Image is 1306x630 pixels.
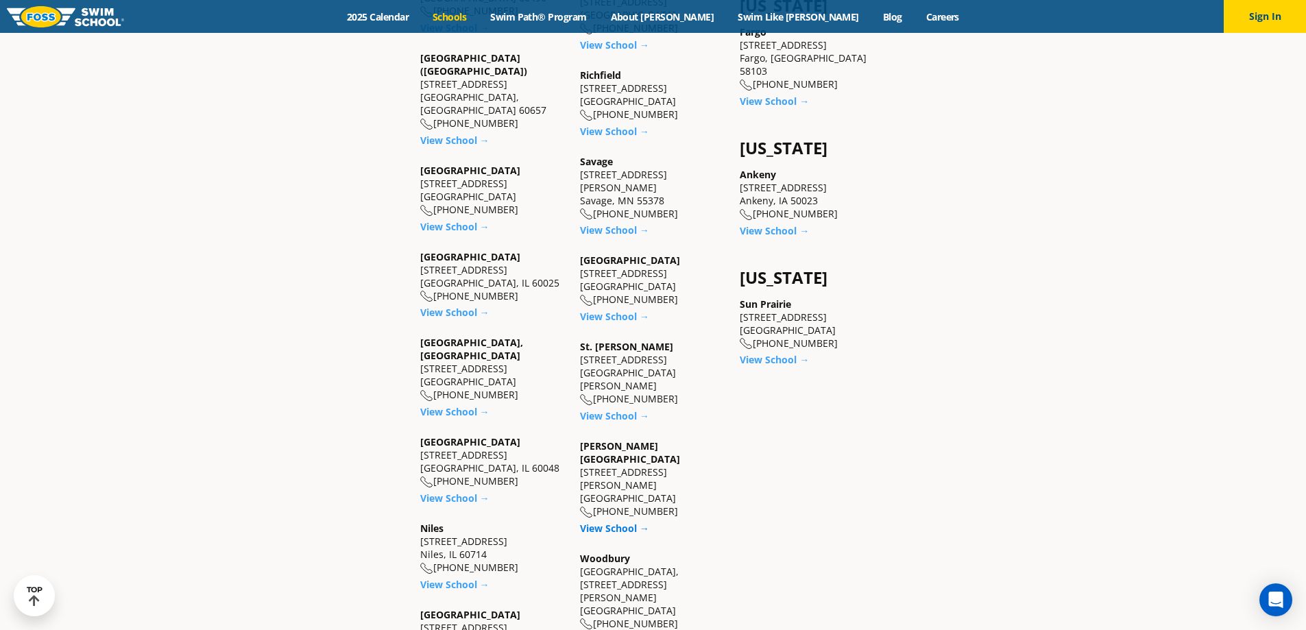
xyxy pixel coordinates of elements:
div: TOP [27,585,43,607]
a: Richfield [580,69,621,82]
a: [GEOGRAPHIC_DATA], [GEOGRAPHIC_DATA] [420,336,523,362]
div: [STREET_ADDRESS] [GEOGRAPHIC_DATA], [GEOGRAPHIC_DATA] 60657 [PHONE_NUMBER] [420,51,566,130]
a: View School → [580,409,649,422]
img: location-phone-o-icon.svg [580,507,593,518]
a: About [PERSON_NAME] [598,10,726,23]
div: [STREET_ADDRESS] [PERSON_NAME][GEOGRAPHIC_DATA] [PHONE_NUMBER] [580,439,726,518]
div: [STREET_ADDRESS] Niles, IL 60714 [PHONE_NUMBER] [420,522,566,574]
div: [STREET_ADDRESS] [GEOGRAPHIC_DATA][PERSON_NAME] [PHONE_NUMBER] [580,340,726,406]
a: Ankeny [740,168,776,181]
a: Niles [420,522,444,535]
div: [STREET_ADDRESS] [GEOGRAPHIC_DATA] [PHONE_NUMBER] [420,164,566,217]
a: View School → [740,95,809,108]
a: St. [PERSON_NAME] [580,340,673,353]
img: location-phone-o-icon.svg [580,208,593,220]
a: Woodbury [580,552,630,565]
img: location-phone-o-icon.svg [580,618,593,630]
img: location-phone-o-icon.svg [420,476,433,488]
a: [GEOGRAPHIC_DATA] [420,250,520,263]
a: View School → [580,125,649,138]
a: View School → [420,405,489,418]
a: View School → [420,578,489,591]
img: location-phone-o-icon.svg [740,209,753,221]
a: Careers [914,10,971,23]
img: location-phone-o-icon.svg [420,205,433,217]
img: location-phone-o-icon.svg [420,390,433,402]
a: View School → [420,220,489,233]
div: Open Intercom Messenger [1259,583,1292,616]
div: [STREET_ADDRESS] [GEOGRAPHIC_DATA], IL 60048 [PHONE_NUMBER] [420,435,566,488]
div: [STREET_ADDRESS][PERSON_NAME] Savage, MN 55378 [PHONE_NUMBER] [580,155,726,221]
a: Blog [871,10,914,23]
div: [STREET_ADDRESS] [GEOGRAPHIC_DATA] [PHONE_NUMBER] [580,254,726,306]
a: [GEOGRAPHIC_DATA] ([GEOGRAPHIC_DATA]) [420,51,527,77]
a: [GEOGRAPHIC_DATA] [580,254,680,267]
a: [GEOGRAPHIC_DATA] [420,435,520,448]
a: Schools [421,10,479,23]
a: View School → [580,310,649,323]
div: [STREET_ADDRESS] [GEOGRAPHIC_DATA] [PHONE_NUMBER] [420,336,566,402]
img: FOSS Swim School Logo [7,6,124,27]
a: View School → [740,353,809,366]
img: location-phone-o-icon.svg [740,80,753,91]
img: location-phone-o-icon.svg [580,110,593,121]
img: location-phone-o-icon.svg [420,563,433,574]
div: [STREET_ADDRESS] Fargo, [GEOGRAPHIC_DATA] 58103 [PHONE_NUMBER] [740,25,886,91]
a: View School → [580,223,649,237]
img: location-phone-o-icon.svg [580,394,593,406]
h4: [US_STATE] [740,268,886,287]
a: [GEOGRAPHIC_DATA] [420,164,520,177]
a: Sun Prairie [740,298,791,311]
a: Swim Like [PERSON_NAME] [726,10,871,23]
img: location-phone-o-icon.svg [740,338,753,350]
div: [STREET_ADDRESS] [GEOGRAPHIC_DATA], IL 60025 [PHONE_NUMBER] [420,250,566,303]
a: 2025 Calendar [335,10,421,23]
img: location-phone-o-icon.svg [580,295,593,306]
img: location-phone-o-icon.svg [420,291,433,302]
a: View School → [580,38,649,51]
a: [GEOGRAPHIC_DATA] [420,608,520,621]
div: [STREET_ADDRESS] [GEOGRAPHIC_DATA] [PHONE_NUMBER] [740,298,886,350]
a: [PERSON_NAME][GEOGRAPHIC_DATA] [580,439,680,465]
div: [STREET_ADDRESS] Ankeny, IA 50023 [PHONE_NUMBER] [740,168,886,221]
a: View School → [420,492,489,505]
div: [STREET_ADDRESS] [GEOGRAPHIC_DATA] [PHONE_NUMBER] [580,69,726,121]
a: View School → [420,306,489,319]
a: View School → [580,522,649,535]
a: View School → [420,134,489,147]
a: Swim Path® Program [479,10,598,23]
h4: [US_STATE] [740,138,886,158]
a: View School → [740,224,809,237]
a: Savage [580,155,613,168]
img: location-phone-o-icon.svg [420,119,433,130]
